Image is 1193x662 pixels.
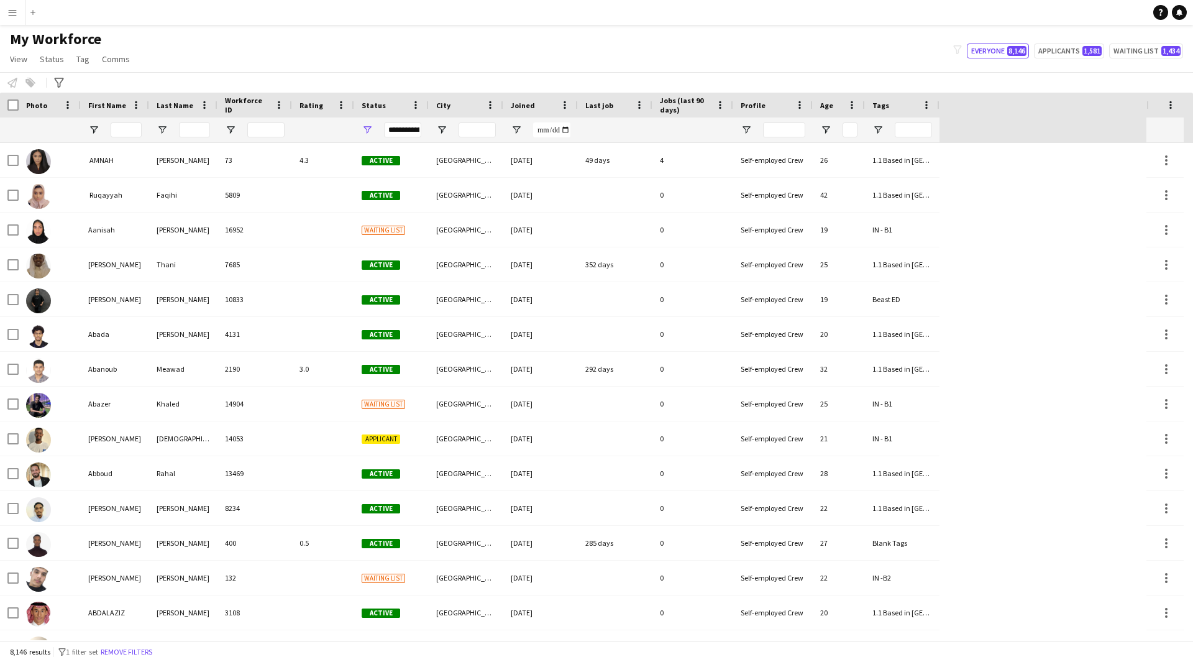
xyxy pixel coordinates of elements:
input: Tags Filter Input [895,122,932,137]
button: Applicants1,581 [1034,44,1104,58]
button: Open Filter Menu [225,124,236,136]
div: [DATE] [503,491,578,525]
span: Comms [102,53,130,65]
div: [PERSON_NAME] [81,526,149,560]
div: [PERSON_NAME] [81,491,149,525]
div: [GEOGRAPHIC_DATA] [429,282,503,316]
div: 0 [652,526,733,560]
div: 1.1 Based in [GEOGRAPHIC_DATA], 2.1 English Level = 1/3 Poor, Presentable B [865,317,939,351]
div: [PERSON_NAME] [81,247,149,282]
div: [DATE] [503,143,578,177]
div: 0 [652,595,733,630]
div: [DATE] [503,247,578,282]
div: Self-employed Crew [733,456,813,490]
button: Open Filter Menu [157,124,168,136]
div: 19 [813,282,865,316]
div: 3108 [217,595,292,630]
div: [GEOGRAPHIC_DATA] [429,247,503,282]
div: 27 [813,526,865,560]
input: Workforce ID Filter Input [247,122,285,137]
div: [GEOGRAPHIC_DATA] [429,317,503,351]
div: [PERSON_NAME] [81,561,149,595]
div: [DATE] [503,352,578,386]
div: [DATE] [503,282,578,316]
button: Open Filter Menu [88,124,99,136]
img: Abbas Mohammed sherif [26,428,51,453]
span: Applicant [362,434,400,444]
div: 4131 [217,317,292,351]
div: 22 [813,561,865,595]
img: Abd Alhafeiz Osman [26,497,51,522]
div: IN - B1 [865,387,939,421]
span: Active [362,156,400,165]
div: 1.1 Based in [GEOGRAPHIC_DATA], 2.3 English Level = 3/3 Excellent , Presentable B [865,352,939,386]
button: Open Filter Menu [362,124,373,136]
img: ‏ Ruqayyah Faqihi [26,184,51,209]
div: 16952 [217,213,292,247]
div: 4.3 [292,143,354,177]
div: [PERSON_NAME] [149,282,217,316]
div: 0 [652,317,733,351]
div: 0 [652,561,733,595]
img: ‏Abada ‏Abu Atta [26,323,51,348]
div: [DATE] [503,387,578,421]
div: [PERSON_NAME] [149,143,217,177]
a: Status [35,51,69,67]
div: [DEMOGRAPHIC_DATA][PERSON_NAME] [149,421,217,456]
app-action-btn: Advanced filters [52,75,66,90]
div: 0 [652,213,733,247]
div: [DATE] [503,317,578,351]
span: 8,146 [1007,46,1026,56]
div: 13469 [217,456,292,490]
div: [GEOGRAPHIC_DATA] [429,143,503,177]
span: My Workforce [10,30,101,48]
div: [DATE] [503,456,578,490]
div: 73 [217,143,292,177]
div: Self-employed Crew [733,213,813,247]
img: Abdal Majeed Al Zahrani [26,567,51,592]
div: ‏ Ruqayyah [81,178,149,212]
img: Aasim Thani [26,254,51,278]
button: Remove filters [98,645,155,659]
div: ‏ AMNAH [81,143,149,177]
img: ‏ AMNAH IDRIS [26,149,51,174]
div: 8234 [217,491,292,525]
span: Photo [26,101,47,110]
div: Khaled [149,387,217,421]
div: 5809 [217,178,292,212]
div: IN - B1 [865,213,939,247]
div: [PERSON_NAME] [149,213,217,247]
div: IN - B1 [865,421,939,456]
div: Self-employed Crew [733,595,813,630]
input: City Filter Input [459,122,496,137]
div: [GEOGRAPHIC_DATA] [429,491,503,525]
div: Self-employed Crew [733,421,813,456]
div: 0.5 [292,526,354,560]
div: [PERSON_NAME] [149,526,217,560]
div: 1.1 Based in [GEOGRAPHIC_DATA], 2.3 English Level = 3/3 Excellent , Models - [GEOGRAPHIC_DATA] Ba... [865,456,939,490]
div: 285 days [578,526,652,560]
img: Aayan Aamir [26,288,51,313]
span: Age [820,101,833,110]
div: IN -B2 [865,561,939,595]
div: 14904 [217,387,292,421]
img: Aanisah Schroeder [26,219,51,244]
div: 19 [813,213,865,247]
div: 25 [813,387,865,421]
div: Self-employed Crew [733,317,813,351]
span: Active [362,260,400,270]
img: Abboud Rahal [26,462,51,487]
button: Waiting list1,434 [1109,44,1183,58]
div: [PERSON_NAME] [81,421,149,456]
span: Waiting list [362,226,405,235]
span: Joined [511,101,535,110]
div: [GEOGRAPHIC_DATA] [429,561,503,595]
div: [DATE] [503,178,578,212]
button: Open Filter Menu [820,124,831,136]
button: Open Filter Menu [741,124,752,136]
div: 25 [813,247,865,282]
span: Active [362,330,400,339]
input: Joined Filter Input [533,122,570,137]
span: Active [362,365,400,374]
div: 1.1 Based in [GEOGRAPHIC_DATA], 2.1 English Level = 1/3 Poor, Presentable C [865,491,939,525]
